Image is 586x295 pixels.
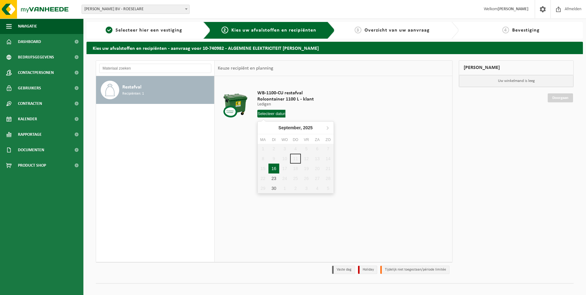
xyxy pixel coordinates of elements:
[18,96,42,111] span: Contracten
[498,7,529,11] strong: [PERSON_NAME]
[355,27,361,33] span: 3
[122,83,141,91] span: Restafval
[257,102,314,107] p: Ledigen
[290,137,301,143] div: do
[82,5,190,14] span: THORREZ STEVEN BV - ROESELARE
[358,266,377,274] li: Holiday
[459,60,574,75] div: [PERSON_NAME]
[122,91,144,97] span: Recipiënten: 1
[312,137,323,143] div: za
[18,49,54,65] span: Bedrijfsgegevens
[106,27,112,33] span: 1
[221,27,228,33] span: 2
[502,27,509,33] span: 4
[99,64,211,73] input: Materiaal zoeken
[276,123,315,133] div: September,
[323,137,334,143] div: zo
[279,137,290,143] div: wo
[116,28,182,33] span: Selecteer hier een vestiging
[301,137,312,143] div: vr
[90,27,198,34] a: 1Selecteer hier een vestiging
[268,137,279,143] div: di
[18,142,44,158] span: Documenten
[18,19,37,34] span: Navigatie
[257,90,314,96] span: WB-1100-CU restafval
[332,266,355,274] li: Vaste dag
[459,75,573,87] p: Uw winkelmand is leeg
[18,127,42,142] span: Rapportage
[548,93,573,102] a: Doorgaan
[365,28,430,33] span: Overzicht van uw aanvraag
[380,266,449,274] li: Tijdelijk niet toegestaan/période limitée
[303,126,313,130] i: 2025
[268,164,279,173] div: 16
[512,28,540,33] span: Bevestiging
[268,173,279,183] div: 23
[18,34,41,49] span: Dashboard
[215,61,276,76] div: Keuze recipiënt en planning
[86,42,583,54] h2: Kies uw afvalstoffen en recipiënten - aanvraag voor 10-740982 - ALGEMENE ELEKTRICITEIT [PERSON_NAME]
[82,5,189,14] span: THORREZ STEVEN BV - ROESELARE
[268,183,279,193] div: 30
[18,80,41,96] span: Gebruikers
[18,111,37,127] span: Kalender
[258,137,268,143] div: ma
[96,76,214,104] button: Restafval Recipiënten: 1
[18,158,46,173] span: Product Shop
[257,96,314,102] span: Rolcontainer 1100 L - klant
[257,110,286,118] input: Selecteer datum
[18,65,54,80] span: Contactpersonen
[231,28,316,33] span: Kies uw afvalstoffen en recipiënten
